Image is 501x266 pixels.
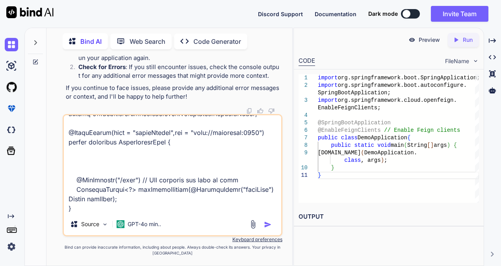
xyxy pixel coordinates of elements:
div: 2 [299,82,308,89]
p: Web Search [130,37,165,46]
p: If you continue to face issues, please provide any additional error messages or context, and I'll... [66,84,281,101]
span: Documentation [315,11,356,17]
h2: OUTPUT [294,208,484,226]
button: Discord Support [258,10,303,18]
strong: Check for Errors [78,63,126,71]
p: Bind AI [80,37,102,46]
span: public [331,142,351,148]
span: ( [404,142,407,148]
div: 11 [299,172,308,179]
span: [DOMAIN_NAME] [318,150,361,156]
button: Documentation [315,10,356,18]
span: ; [384,157,387,163]
span: { [407,135,410,141]
div: 9 [299,149,308,157]
textarea: loremip dol.sitamet.cons.Adipiscing; elitse doe.tempori.utla.Etdol.Magn; aliqua eni.adminim.veni.... [64,115,281,213]
span: ) [380,157,384,163]
img: Pick Models [102,221,108,228]
span: org.springframework.boot.SpringApplication; [338,75,480,81]
div: 10 [299,164,308,172]
span: main [391,142,404,148]
span: void [377,142,391,148]
img: attachment [249,220,258,229]
span: args [434,142,447,148]
span: import [318,82,338,88]
p: Run [463,36,473,44]
p: Bind can provide inaccurate information, including about people. Always double-check its answers.... [63,244,282,256]
div: 3 [299,97,308,104]
span: public [318,135,338,141]
span: class [341,135,358,141]
span: ( [361,150,364,156]
span: org.springframework.boot.autoconfigure. [338,82,467,88]
img: preview [408,36,416,43]
img: darkCloudIdeIcon [5,123,18,137]
p: Source [81,220,99,228]
span: static [354,142,374,148]
span: ) [447,142,450,148]
span: import [318,97,338,103]
span: String [407,142,427,148]
span: class [344,157,361,163]
span: } [331,165,334,171]
p: GPT-4o min.. [128,220,161,228]
li: : If you still encounter issues, check the console output for any additional error messages that ... [72,63,281,81]
img: chat [5,38,18,51]
img: icon [264,221,272,229]
span: @EnableFeignClients [318,127,381,133]
div: 6 [299,127,308,134]
span: , args [361,157,380,163]
p: Keyboard preferences [63,236,282,243]
div: 1 [299,74,308,82]
div: 4 [299,112,308,119]
img: Bind AI [6,6,54,18]
span: DemoApplication [358,135,407,141]
span: EnableFeignClients; [318,105,381,111]
span: FileName [445,57,469,65]
img: dislike [268,108,275,114]
img: like [257,108,263,114]
span: [ [427,142,430,148]
span: import [318,75,338,81]
span: @SpringBootApplication [318,120,391,126]
img: chevron down [472,58,479,64]
p: Code Generator [193,37,241,46]
span: } [318,172,321,178]
span: Discord Support [258,11,303,17]
span: // Enable Feign clients [384,127,460,133]
img: ai-studio [5,59,18,73]
img: githubLight [5,81,18,94]
span: ] [430,142,433,148]
img: copy [246,108,252,114]
img: premium [5,102,18,115]
div: 5 [299,119,308,127]
img: settings [5,240,18,253]
div: CODE [299,56,315,66]
div: 7 [299,134,308,142]
div: 8 [299,142,308,149]
span: Dark mode [368,10,398,18]
span: { [453,142,456,148]
button: Invite Team [431,6,488,22]
span: SpringBootApplication; [318,90,391,96]
p: Preview [419,36,440,44]
span: org.springframework.cloud.openfeign. [338,97,456,103]
img: GPT-4o mini [117,220,124,228]
span: DemoApplication. [364,150,417,156]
